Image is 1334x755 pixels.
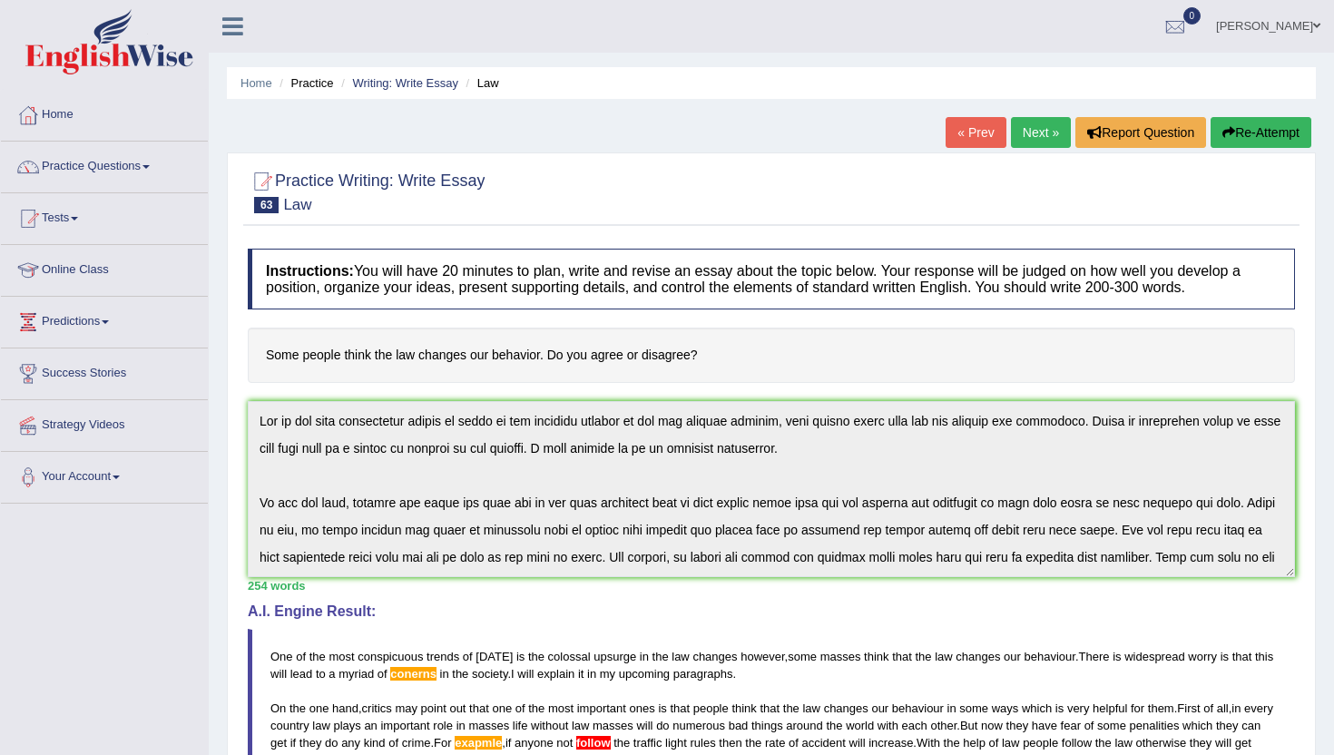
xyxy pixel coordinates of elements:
span: paragraphs [673,667,733,681]
span: With [917,736,940,750]
span: do [656,719,669,732]
span: with [878,719,898,732]
span: will [270,667,287,681]
span: the [309,650,326,663]
span: is [516,650,525,663]
span: every [1244,701,1273,715]
span: law [672,650,690,663]
span: an [364,719,377,732]
span: for [1131,701,1144,715]
span: Possible spelling mistake found. (did you mean: example) [455,736,502,750]
span: get [270,736,287,750]
span: not [556,736,573,750]
span: traffic [633,736,662,750]
span: critics [362,701,392,715]
span: that [892,650,912,663]
span: of [1084,719,1094,732]
span: ones [630,701,655,715]
span: crime [402,736,431,750]
a: Writing: Write Essay [352,76,458,90]
span: may [395,701,417,715]
span: in [1231,701,1241,715]
span: widespread [1124,650,1185,663]
span: one [492,701,512,715]
span: changes [824,701,868,715]
a: Home [240,76,272,90]
span: the [652,650,669,663]
b: Instructions: [266,263,354,279]
span: upcoming [619,667,670,681]
span: my [600,667,615,681]
span: masses [593,719,633,732]
span: law [935,650,953,663]
span: do [325,736,338,750]
span: One [270,650,293,663]
small: Law [283,196,311,213]
span: of [789,736,799,750]
span: in [440,667,449,681]
span: any [341,736,360,750]
span: law [1002,736,1020,750]
span: this [1255,650,1273,663]
button: Report Question [1075,117,1206,148]
span: masses [820,650,861,663]
h4: A.I. Engine Result: [248,603,1295,620]
span: anyone [515,736,554,750]
span: of [378,667,387,681]
span: society [472,667,508,681]
span: I [511,667,515,681]
span: lead [290,667,313,681]
span: now [981,719,1003,732]
span: law [312,719,330,732]
span: important [380,719,429,732]
span: of [989,736,999,750]
span: is [1221,650,1229,663]
span: rate [765,736,785,750]
span: that [670,701,690,715]
a: « Prev [946,117,1005,148]
span: accident [801,736,845,750]
span: upsurge [593,650,636,663]
span: Possible spelling mistake found. (did you mean: concerns) [390,667,436,681]
span: the [528,701,544,715]
span: that [760,701,780,715]
span: them [1148,701,1174,715]
span: some [959,701,988,715]
span: follow [1062,736,1092,750]
span: bad [729,719,749,732]
span: conspicuous [358,650,423,663]
span: rules [691,736,716,750]
span: But [960,719,978,732]
span: in [640,650,649,663]
span: First [1177,701,1200,715]
h4: Some people think the law changes our behavior. Do you agree or disagree? [248,328,1295,383]
span: the [745,736,761,750]
span: worry [1188,650,1217,663]
span: The pronoun ‘anyone’ is usually used with a third-person or a past tense verb. (did you mean: fol... [576,736,611,750]
div: 254 words [248,577,1295,594]
span: is [1113,650,1121,663]
span: they [1190,736,1212,750]
span: which [1182,719,1212,732]
span: 0 [1183,7,1202,25]
span: For [434,736,452,750]
span: world [846,719,874,732]
button: Re-Attempt [1211,117,1311,148]
span: which [1022,701,1052,715]
span: law [1114,736,1133,750]
span: each [902,719,927,732]
span: the [1095,736,1112,750]
a: Strategy Videos [1,400,208,446]
li: Practice [275,74,333,92]
span: the [452,667,468,681]
span: people [1023,736,1058,750]
span: role [433,719,453,732]
h4: You will have 20 minutes to plan, write and revise an essay about the topic below. Your response ... [248,249,1295,309]
span: will [1215,736,1231,750]
span: have [1032,719,1057,732]
span: masses [468,719,509,732]
span: changes [956,650,1000,663]
span: most [329,650,354,663]
span: if [290,736,297,750]
span: the [944,736,960,750]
